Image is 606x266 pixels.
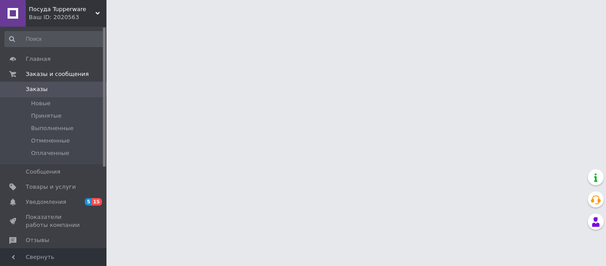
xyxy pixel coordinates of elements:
[4,31,105,47] input: Поиск
[26,85,47,93] span: Заказы
[31,112,62,120] span: Принятые
[31,137,70,145] span: Отмененные
[26,183,76,191] span: Товары и услуги
[29,5,95,13] span: Посуда Tupperware
[31,99,51,107] span: Новые
[26,236,49,244] span: Отзывы
[26,213,82,229] span: Показатели работы компании
[29,13,106,21] div: Ваш ID: 2020563
[31,149,69,157] span: Оплаченные
[31,124,74,132] span: Выполненные
[26,198,66,206] span: Уведомления
[92,198,102,206] span: 15
[85,198,92,206] span: 5
[26,55,51,63] span: Главная
[26,70,89,78] span: Заказы и сообщения
[26,168,60,176] span: Сообщения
